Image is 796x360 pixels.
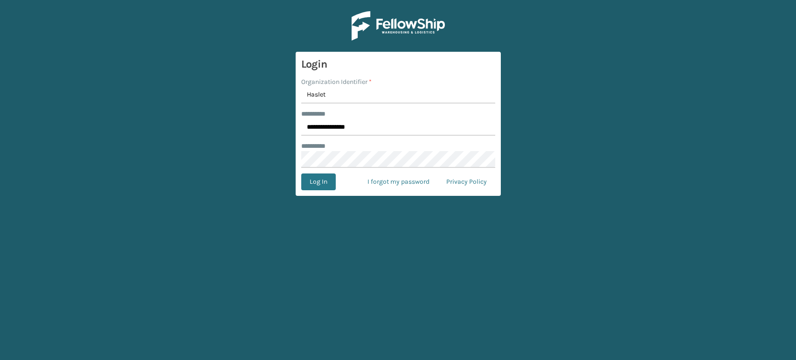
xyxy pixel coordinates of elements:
h3: Login [301,57,495,71]
button: Log In [301,173,336,190]
a: Privacy Policy [438,173,495,190]
img: Logo [352,11,445,41]
label: Organization Identifier [301,77,372,87]
a: I forgot my password [359,173,438,190]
